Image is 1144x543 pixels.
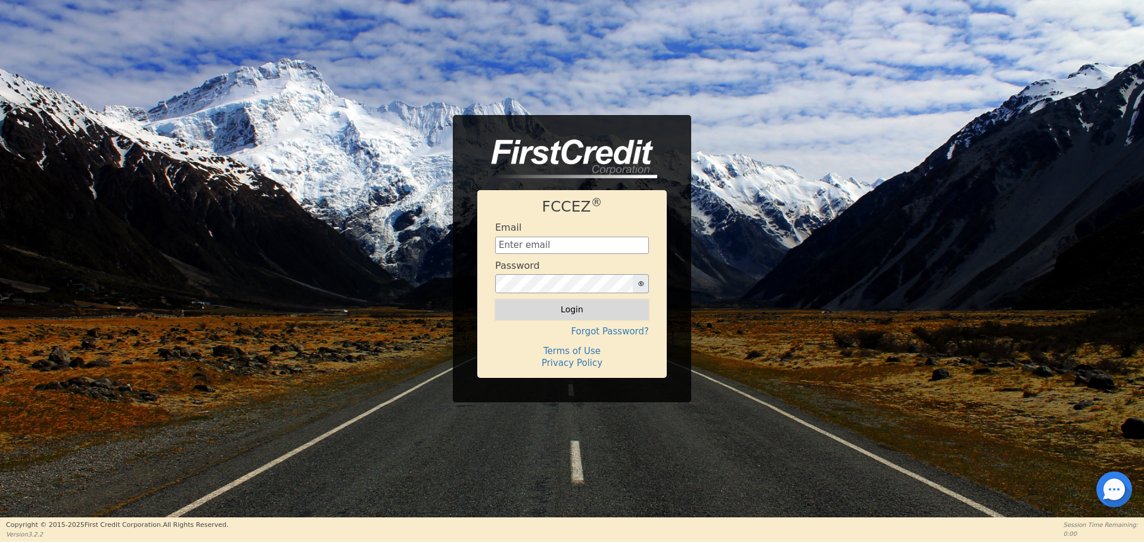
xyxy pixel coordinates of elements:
[6,530,228,539] p: Version 3.2.2
[591,196,602,209] sup: ®
[495,346,649,356] h4: Terms of Use
[495,358,649,368] h4: Privacy Policy
[495,237,649,255] input: Enter email
[495,222,521,233] h4: Email
[495,260,540,271] h4: Password
[163,521,228,529] span: All Rights Reserved.
[1064,520,1138,529] p: Session Time Remaining:
[1064,529,1138,538] p: 0:00
[495,299,649,319] button: Login
[495,326,649,337] h4: Forgot Password?
[495,274,633,293] input: password
[6,520,228,530] p: Copyright © 2015- 2025 First Credit Corporation.
[495,198,649,216] h1: FCCEZ
[477,139,657,179] img: logo-CMu_cnol.png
